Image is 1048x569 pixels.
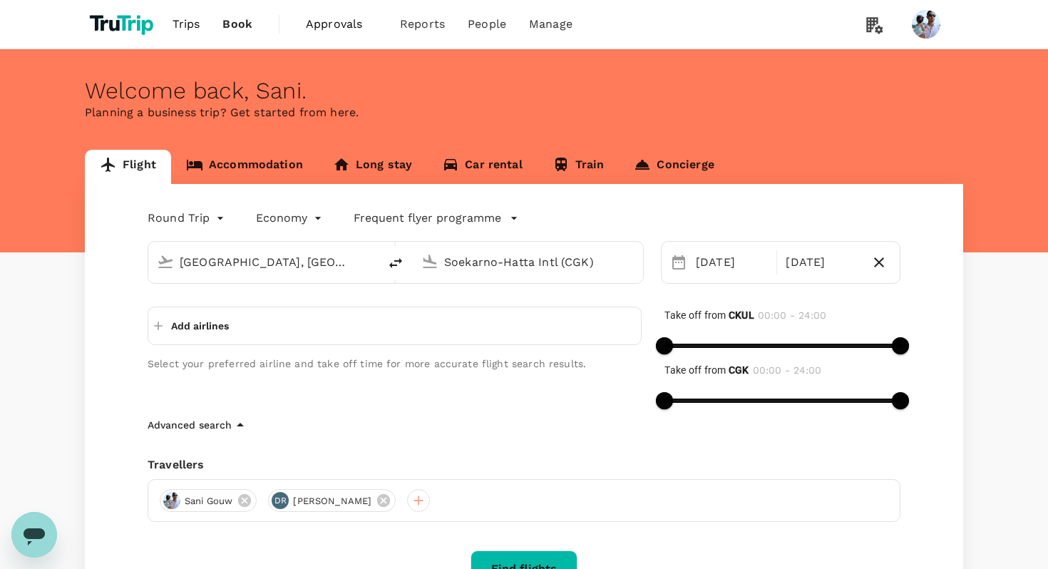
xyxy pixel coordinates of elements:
[444,251,613,273] input: Going to
[222,16,252,33] span: Book
[268,489,396,512] div: DR[PERSON_NAME]
[272,492,289,509] div: DR
[284,494,380,508] span: [PERSON_NAME]
[468,16,506,33] span: People
[176,494,241,508] span: Sani Gouw
[148,207,227,230] div: Round Trip
[538,150,620,184] a: Train
[148,456,900,473] div: Travellers
[354,210,501,227] p: Frequent flyer programme
[619,150,729,184] a: Concierge
[171,150,318,184] a: Accommodation
[729,309,754,321] b: CKUL
[163,492,180,509] img: avatar-6695f0dd85a4d.png
[173,16,200,33] span: Trips
[729,364,749,376] b: CGK
[256,207,325,230] div: Economy
[400,16,445,33] span: Reports
[85,9,161,40] img: TruTrip logo
[354,210,518,227] button: Frequent flyer programme
[379,246,413,280] button: delete
[306,16,377,33] span: Approvals
[160,489,257,512] div: Sani Gouw
[154,313,229,339] button: Add airlines
[664,309,754,321] span: Take off from
[148,418,232,432] p: Advanced search
[85,104,963,121] p: Planning a business trip? Get started from here.
[148,357,642,371] p: Select your preferred airline and take off time for more accurate flight search results.
[180,251,349,273] input: Depart from
[529,16,572,33] span: Manage
[780,248,863,277] div: [DATE]
[758,309,826,321] span: 00:00 - 24:00
[912,10,940,39] img: Sani Gouw
[369,260,371,263] button: Open
[690,248,774,277] div: [DATE]
[85,150,171,184] a: Flight
[171,319,229,333] p: Add airlines
[753,364,821,376] span: 00:00 - 24:00
[318,150,427,184] a: Long stay
[85,78,963,104] div: Welcome back , Sani .
[664,364,749,376] span: Take off from
[633,260,636,263] button: Open
[427,150,538,184] a: Car rental
[11,512,57,558] iframe: Button to launch messaging window
[148,416,249,434] button: Advanced search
